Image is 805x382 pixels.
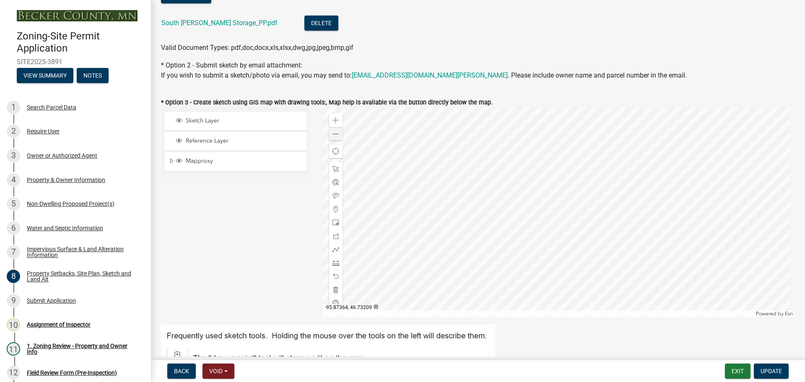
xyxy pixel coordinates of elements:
[184,137,304,145] span: Reference Layer
[174,157,304,166] div: Mapproxy
[785,311,793,317] a: Esri
[7,245,20,259] div: 7
[7,125,20,138] div: 2
[165,112,306,131] li: Sketch Layer
[203,364,234,379] button: Void
[174,117,304,125] div: Sketch Layer
[161,19,278,27] a: South [PERSON_NAME] Storage_PP.pdf
[754,364,789,379] button: Update
[7,294,20,307] div: 9
[7,270,20,283] div: 8
[27,153,97,159] div: Owner or Authorized Agent
[7,101,20,114] div: 1
[161,71,687,79] span: If you wish to submit a sketch/photo via email, you may send to: . Please include owner name and ...
[184,157,304,165] span: Mapproxy
[161,60,795,81] div: * Option 2 - Submit sketch by email attachment:
[27,225,103,231] div: Water and Septic Information
[165,132,306,151] li: Reference Layer
[17,58,134,66] span: SITE2025-3891
[27,246,138,258] div: Impervious Surface & Land Alteration Information
[27,370,117,376] div: Field Review Form (Pre-Inspection)
[161,100,493,106] label: * Option 3 - Create sketch using GIS map with drawing tools:, Map help is available via the butto...
[184,117,304,125] span: Sketch Layer
[164,110,307,174] ul: Layer List
[17,68,73,83] button: View Summary
[352,71,508,79] a: [EMAIL_ADDRESS][DOMAIN_NAME][PERSON_NAME]
[27,201,114,207] div: Non-Dwelling Proposed Project(s)
[7,318,20,331] div: 10
[165,152,306,172] li: Mapproxy
[174,137,304,146] div: Reference Layer
[27,322,91,327] div: Assignment of Inspector
[7,173,20,187] div: 4
[174,368,189,374] span: Back
[27,177,105,183] div: Property & Owner Information
[27,270,138,282] div: Property Setbacks, Site Plan, Sketch and Land Alt
[7,221,20,235] div: 6
[7,197,20,210] div: 5
[209,368,223,374] span: Void
[77,68,109,83] button: Notes
[329,114,343,127] div: Zoom in
[725,364,750,379] button: Exit
[304,16,338,31] button: Delete
[27,128,60,134] div: Require User
[7,149,20,162] div: 3
[754,310,795,317] div: Powered by
[167,364,196,379] button: Back
[7,366,20,379] div: 12
[27,104,76,110] div: Search Parcel Data
[161,44,353,52] span: Valid Document Types: pdf,doc,docx,xls,xlsx,dwg,jpg,jpeg,bmp,gif
[168,157,174,166] span: Expand
[304,20,338,28] wm-modal-confirm: Delete Document
[17,73,73,79] wm-modal-confirm: Summary
[27,298,76,304] div: Submit Application
[761,368,782,374] span: Update
[7,342,20,356] div: 11
[17,10,138,21] img: Becker County, Minnesota
[17,30,144,55] h4: Zoning-Site Permit Application
[27,343,138,355] div: 1. Zoning Review - Property and Owner Info
[329,145,343,158] div: Find my location
[329,127,343,140] div: Zoom out
[77,73,109,79] wm-modal-confirm: Notes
